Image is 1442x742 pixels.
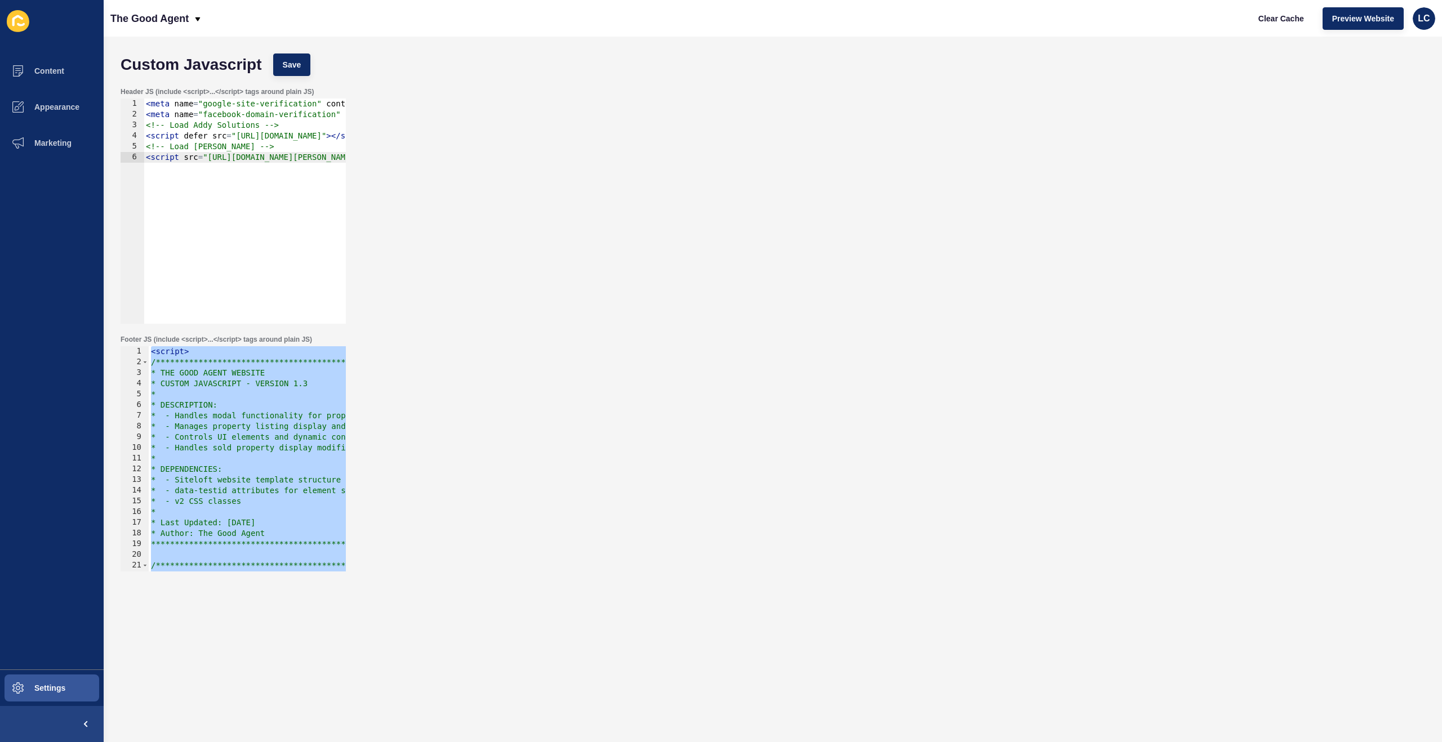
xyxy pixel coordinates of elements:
[121,87,314,96] label: Header JS (include <script>...</script> tags around plain JS)
[121,59,262,70] h1: Custom Javascript
[121,152,144,163] div: 6
[121,378,149,389] div: 4
[121,528,149,539] div: 18
[121,432,149,442] div: 9
[121,485,149,496] div: 14
[121,410,149,421] div: 7
[1332,13,1394,24] span: Preview Website
[121,496,149,507] div: 15
[121,141,144,152] div: 5
[121,517,149,528] div: 17
[1323,7,1404,30] button: Preview Website
[121,571,149,582] div: 22
[121,464,149,475] div: 12
[1418,13,1430,24] span: LC
[121,120,144,131] div: 3
[121,421,149,432] div: 8
[121,507,149,517] div: 16
[121,453,149,464] div: 11
[121,400,149,410] div: 6
[1249,7,1314,30] button: Clear Cache
[121,442,149,453] div: 10
[121,131,144,141] div: 4
[110,5,189,33] p: The Good Agent
[121,357,149,368] div: 2
[121,99,144,109] div: 1
[121,109,144,120] div: 2
[283,59,301,70] span: Save
[121,368,149,378] div: 3
[121,335,312,344] label: Footer JS (include <script>...</script> tags around plain JS)
[121,560,149,571] div: 21
[121,549,149,560] div: 20
[121,475,149,485] div: 13
[121,389,149,400] div: 5
[121,346,149,357] div: 1
[121,539,149,549] div: 19
[1258,13,1304,24] span: Clear Cache
[273,53,311,76] button: Save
